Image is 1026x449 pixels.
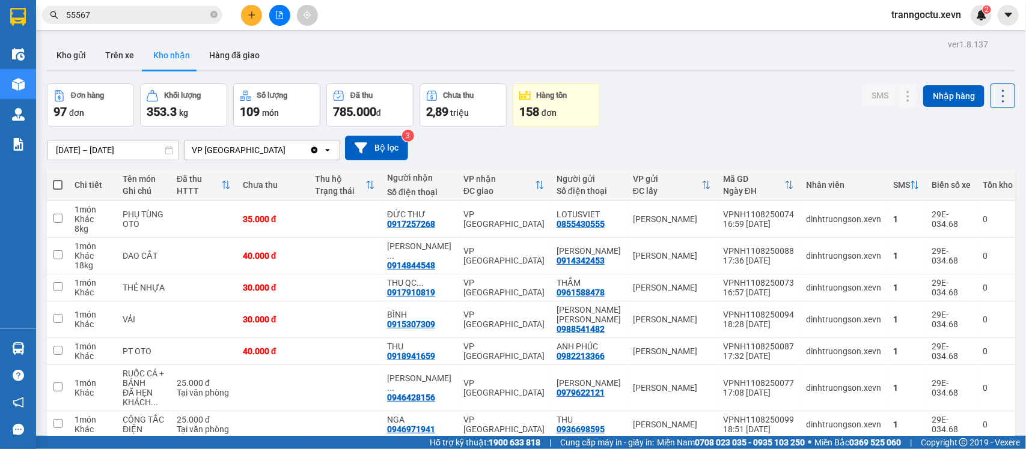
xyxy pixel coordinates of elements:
th: Toggle SortBy [627,169,717,201]
span: kg [179,108,188,118]
img: logo-vxr [10,8,26,26]
div: 0946971941 [387,424,435,434]
div: VP [GEOGRAPHIC_DATA] [463,310,545,329]
button: SMS [862,85,898,106]
input: Select a date range. [47,140,179,160]
b: GỬI : VP [GEOGRAPHIC_DATA] [15,87,179,127]
img: warehouse-icon [12,342,25,355]
div: 1 [893,214,920,224]
div: VP [GEOGRAPHIC_DATA] [463,342,545,361]
div: 1 món [75,342,111,351]
div: HTTT [177,186,221,196]
div: Số điện thoại [387,187,451,197]
div: Khác [75,424,111,434]
div: VẢI [123,315,165,324]
div: Người gửi [557,174,621,184]
span: tranngoctu.xevn [882,7,971,22]
th: Toggle SortBy [457,169,551,201]
span: message [13,424,24,435]
button: Trên xe [96,41,144,70]
div: Người nhận [387,173,451,182]
div: NGA [387,415,451,424]
div: Hàng tồn [537,91,567,100]
div: PT OTO [123,346,165,356]
div: [PERSON_NAME] [633,315,711,324]
div: Biển số xe [932,180,971,190]
span: plus [248,11,256,19]
div: Chưa thu [444,91,474,100]
div: ĐC giao [463,186,535,196]
img: icon-new-feature [976,10,987,20]
th: Toggle SortBy [309,169,381,201]
div: 16:57 [DATE] [723,288,794,297]
strong: 1900 633 818 [489,438,540,447]
button: file-add [269,5,290,26]
div: 0 [983,214,1013,224]
img: warehouse-icon [12,108,25,121]
div: Khác [75,288,111,297]
div: dinhtruongson.xevn [806,420,881,429]
span: | [549,436,551,449]
th: Toggle SortBy [887,169,926,201]
div: 1 [893,251,920,261]
div: 0917910819 [387,288,435,297]
div: 1 [893,283,920,292]
div: 1 món [75,310,111,319]
div: VPNH1108250094 [723,310,794,319]
span: Miền Nam [657,436,805,449]
div: 40.000 đ [243,251,303,261]
div: 0946428156 [387,393,435,402]
button: caret-down [998,5,1019,26]
div: [PERSON_NAME] [633,214,711,224]
span: đơn [542,108,557,118]
span: notification [13,397,24,408]
div: Tên món [123,174,165,184]
div: Tại văn phòng [177,388,231,397]
div: Khác [75,351,111,361]
div: 0979622121 [557,388,605,397]
button: Kho nhận [144,41,200,70]
div: THU QC HOANG MAI [387,278,451,288]
span: copyright [959,438,968,447]
div: 1 món [75,205,111,214]
div: 1 món [75,415,111,424]
div: THẮM [557,278,621,288]
span: ... [151,397,158,407]
div: Tồn kho [983,180,1013,190]
button: Đơn hàng97đơn [47,83,134,127]
span: caret-down [1003,10,1014,20]
span: Miền Bắc [814,436,901,449]
div: TRẦN THỊ THU [557,378,621,388]
span: đ [376,108,381,118]
span: ... [417,278,424,288]
div: 1 món [75,378,111,388]
div: 40.000 đ [243,346,303,356]
div: Đơn hàng [71,91,104,100]
sup: 2 [983,5,991,14]
div: dinhtruongson.xevn [806,251,881,261]
div: 0 [983,283,1013,292]
div: ANH PHÚC [557,342,621,351]
div: PHỤ TÙNG OTO [123,209,165,229]
span: món [262,108,279,118]
div: VPNH1108250077 [723,378,794,388]
th: Toggle SortBy [171,169,237,201]
div: 29E-034.68 [932,378,971,397]
span: search [50,11,58,19]
div: 0961588478 [557,288,605,297]
span: Hỗ trợ kỹ thuật: [430,436,540,449]
div: 17:08 [DATE] [723,388,794,397]
div: 1 [893,315,920,324]
div: THU [557,415,621,424]
div: [PERSON_NAME] [633,383,711,393]
div: 1 món [75,241,111,251]
div: 29E-034.68 [932,415,971,434]
div: 0915307309 [387,319,435,329]
svg: Clear value [310,145,319,155]
div: 30.000 đ [243,315,303,324]
span: close-circle [210,10,218,21]
div: 0 [983,420,1013,429]
div: 0917257268 [387,219,435,229]
button: Hàng đã giao [200,41,269,70]
div: TRẦN VĂN THANH [387,373,451,393]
